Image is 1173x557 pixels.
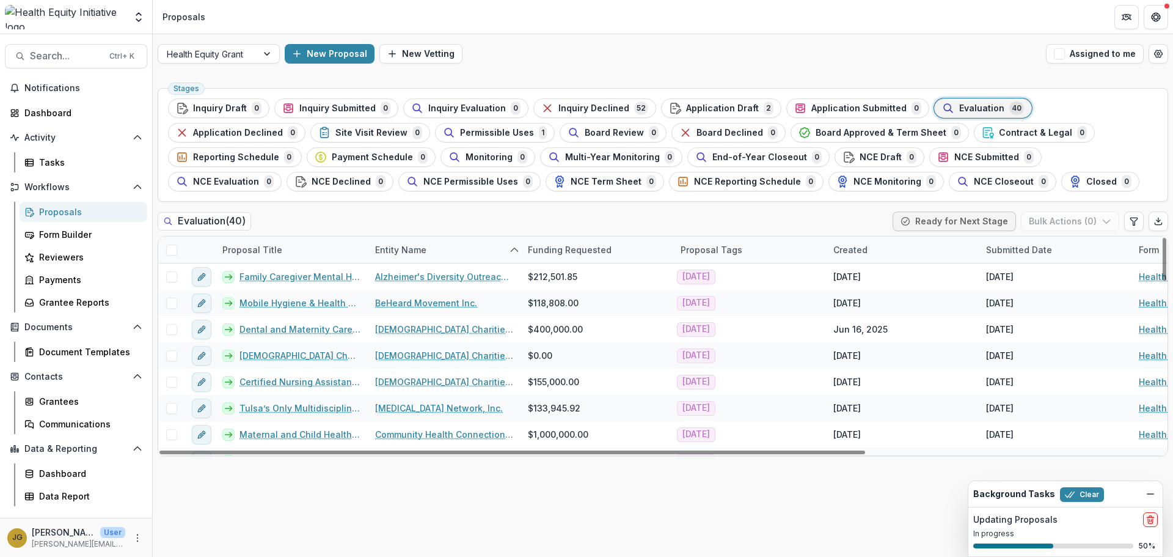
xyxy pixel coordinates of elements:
span: 0 [1122,175,1131,188]
span: Site Visit Review [335,128,407,138]
button: NCE Evaluation0 [168,172,282,191]
a: Communications [20,414,147,434]
img: Health Equity Initiative logo [5,5,125,29]
a: [DEMOGRAPHIC_DATA] Charities of the Diocese of [GEOGRAPHIC_DATA] [375,349,513,362]
div: Submitted Date [979,237,1131,263]
span: Board Approved & Term Sheet [816,128,946,138]
h2: Background Tasks [973,489,1055,500]
button: Search... [5,44,147,68]
span: $133,945.92 [528,402,580,415]
span: $155,000.00 [528,375,579,388]
button: Inquiry Draft0 [168,98,269,118]
span: $1,000,000.00 [528,428,588,441]
span: Closed [1086,177,1117,187]
a: Form Builder [20,224,147,245]
button: Dismiss [1143,487,1158,501]
div: Proposals [163,10,205,23]
span: 40 [1009,101,1024,115]
span: Inquiry Evaluation [428,103,506,114]
svg: sorted ascending [510,245,519,255]
span: Contract & Legal [999,128,1072,138]
a: Community Health Connection Inc. [375,428,513,441]
a: Dashboard [5,103,147,123]
span: Documents [24,322,128,333]
a: Mobile Hygiene & Health Outreach for Underserved Homeless Populations in [GEOGRAPHIC_DATA] [239,297,360,309]
button: Ready for Next Stage [893,212,1016,231]
button: Board Approved & Term Sheet0 [791,123,969,142]
span: 2 [764,101,773,115]
div: [DATE] [833,349,861,362]
span: $212,501.85 [528,270,577,283]
div: Grantees [39,395,137,408]
span: $118,808.00 [528,297,579,309]
button: NCE Permissible Uses0 [398,172,541,191]
button: Get Help [1144,5,1168,29]
span: 1 [539,126,547,139]
span: 0 [418,150,428,164]
span: NCE Closeout [974,177,1034,187]
div: Entity Name [368,243,434,256]
button: Open Data & Reporting [5,439,147,459]
button: edit [192,346,211,366]
button: Board Declined0 [671,123,786,142]
button: NCE Term Sheet0 [546,172,664,191]
div: [DATE] [833,270,861,283]
span: End-of-Year Closeout [712,152,807,163]
span: 0 [907,150,916,164]
button: NCE Monitoring0 [828,172,944,191]
button: Open Documents [5,317,147,337]
a: Document Templates [20,342,147,362]
span: 0 [252,101,261,115]
button: Permissible Uses1 [435,123,555,142]
button: Multi-Year Monitoring0 [540,147,682,167]
span: Stages [174,84,199,93]
button: edit [192,372,211,392]
button: Open Workflows [5,177,147,197]
div: Funding Requested [521,243,619,256]
span: 0 [264,175,274,188]
span: Board Declined [696,128,763,138]
div: Proposal Tags [673,237,826,263]
div: Funding Requested [521,237,673,263]
button: edit [192,425,211,444]
div: Entity Name [368,237,521,263]
div: [DATE] [986,323,1014,336]
a: Tasks [20,152,147,172]
button: More [130,531,145,545]
button: delete [1143,512,1158,527]
button: Open entity switcher [130,5,147,29]
a: Certified Nursing Assistant Training at [DEMOGRAPHIC_DATA] Charities [239,375,360,388]
span: Application Submitted [811,103,907,114]
span: NCE Permissible Uses [423,177,518,187]
span: 0 [517,150,527,164]
button: Open Contacts [5,367,147,386]
span: 52 [634,101,648,115]
span: Inquiry Submitted [299,103,376,114]
span: 0 [665,150,674,164]
button: Closed0 [1061,172,1139,191]
div: Proposal Title [215,237,368,263]
div: [DATE] [833,297,861,309]
div: Proposals [39,205,137,218]
button: New Proposal [285,44,375,64]
button: Inquiry Evaluation0 [403,98,528,118]
h2: Evaluation ( 40 ) [158,212,251,230]
button: Export table data [1149,212,1168,231]
a: BeHeard Movement Inc. [375,297,477,309]
span: 0 [381,101,390,115]
div: [DATE] [986,402,1014,415]
button: Inquiry Declined52 [533,98,656,118]
div: Document Templates [39,345,137,358]
div: [DATE] [986,454,1014,467]
button: End-of-Year Closeout0 [687,147,830,167]
div: [DATE] [986,297,1014,309]
nav: breadcrumb [158,8,210,26]
button: edit [192,267,211,287]
div: Reviewers [39,251,137,264]
div: Communications [39,418,137,430]
div: Jun 16, 2025 [833,323,888,336]
span: Multi-Year Monitoring [565,152,660,163]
